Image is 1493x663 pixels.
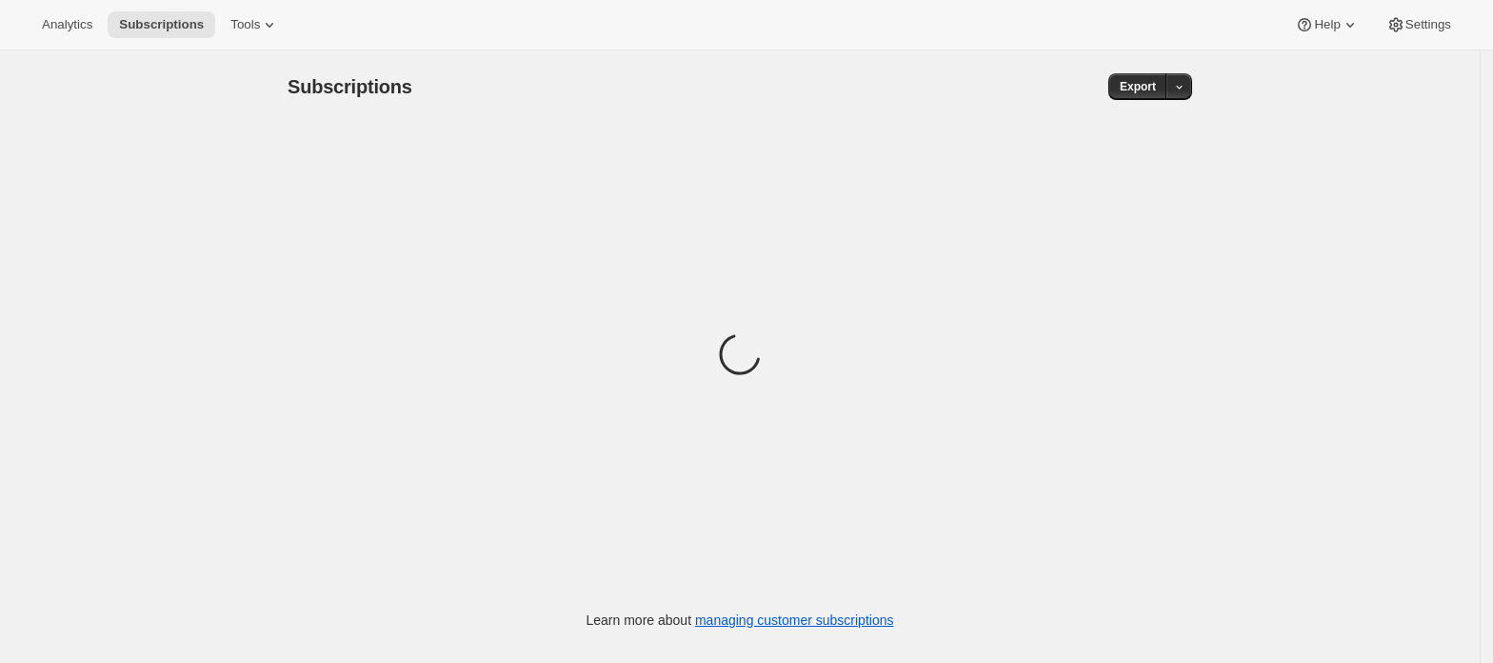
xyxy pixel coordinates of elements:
[1405,17,1451,32] span: Settings
[42,17,92,32] span: Analytics
[108,11,215,38] button: Subscriptions
[1108,73,1167,100] button: Export
[695,613,894,628] a: managing customer subscriptions
[1375,11,1463,38] button: Settings
[219,11,290,38] button: Tools
[30,11,104,38] button: Analytics
[119,17,204,32] span: Subscriptions
[288,76,412,97] span: Subscriptions
[1284,11,1370,38] button: Help
[587,611,894,630] p: Learn more about
[1314,17,1340,32] span: Help
[230,17,260,32] span: Tools
[1120,79,1156,94] span: Export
